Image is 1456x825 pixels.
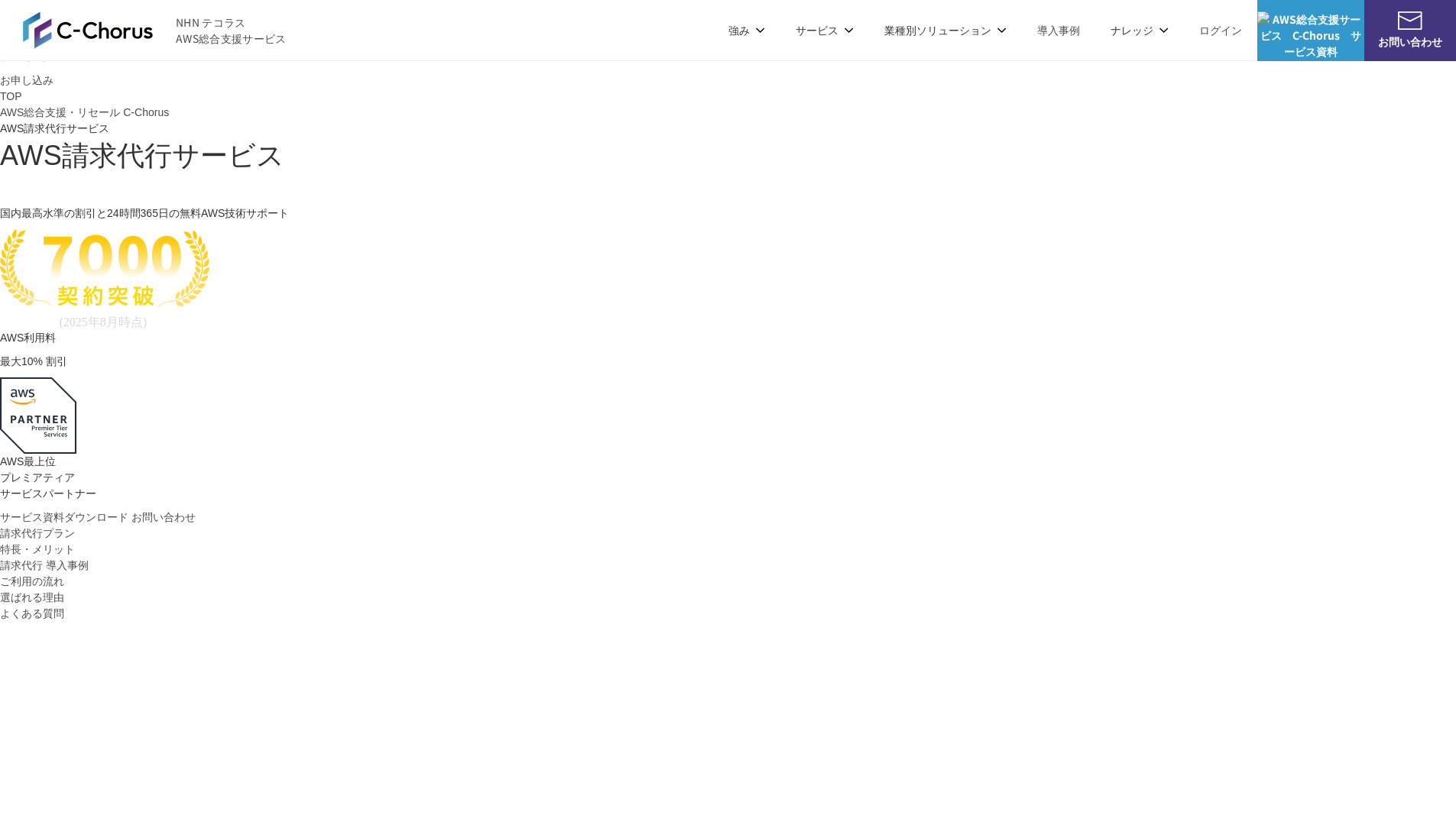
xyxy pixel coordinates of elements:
a: お問い合わせ [131,510,196,526]
a: AWS総合支援サービス C-Chorus NHN テコラスAWS総合支援サービス [23,11,287,48]
span: お問い合わせ [1364,34,1456,50]
img: お問い合わせ [1398,11,1422,30]
img: AWS総合支援サービス C-Chorus [23,11,153,48]
p: 強み [728,22,765,38]
span: 10 [21,355,34,367]
a: ログイン [1199,22,1242,38]
span: お問い合わせ [131,511,196,523]
p: ナレッジ [1111,22,1169,38]
span: NHN テコラス AWS総合支援サービス [176,15,287,47]
img: AWS総合支援サービス C-Chorus サービス資料 [1257,11,1364,60]
p: サービス [796,22,854,38]
p: 業種別ソリューション [884,22,1007,38]
a: 導入事例 [1037,22,1080,38]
